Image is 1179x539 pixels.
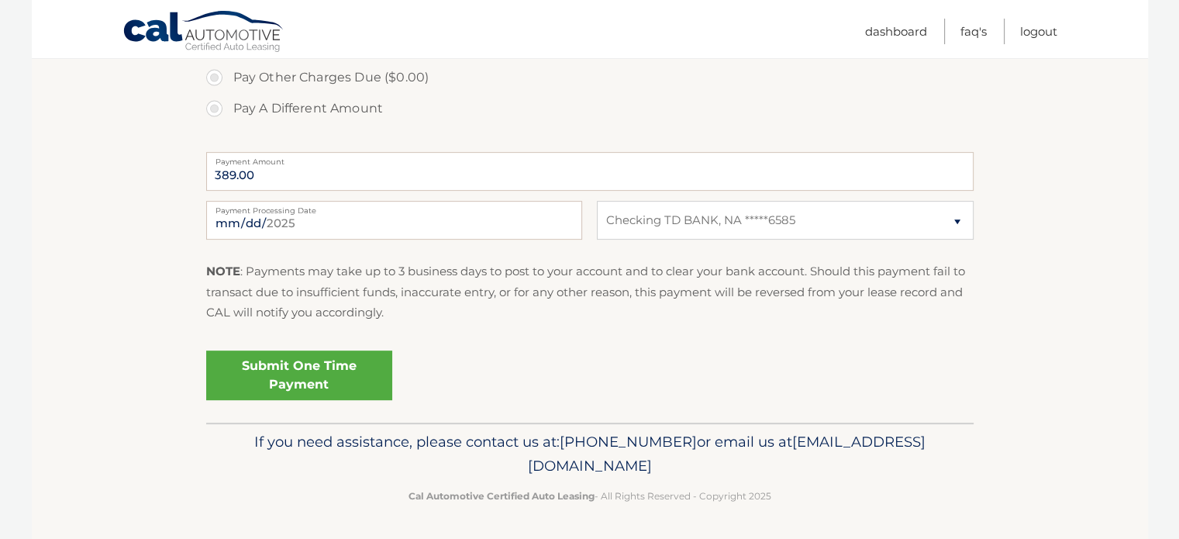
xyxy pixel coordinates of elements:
p: - All Rights Reserved - Copyright 2025 [216,488,964,504]
a: Dashboard [865,19,927,44]
a: Submit One Time Payment [206,351,392,400]
input: Payment Amount [206,152,974,191]
p: : Payments may take up to 3 business days to post to your account and to clear your bank account.... [206,261,974,323]
strong: Cal Automotive Certified Auto Leasing [409,490,595,502]
label: Pay Other Charges Due ($0.00) [206,62,974,93]
p: If you need assistance, please contact us at: or email us at [216,430,964,479]
a: FAQ's [960,19,987,44]
label: Pay A Different Amount [206,93,974,124]
label: Payment Processing Date [206,201,582,213]
label: Payment Amount [206,152,974,164]
strong: NOTE [206,264,240,278]
input: Payment Date [206,201,582,240]
a: Logout [1020,19,1057,44]
a: Cal Automotive [122,10,285,55]
span: [PHONE_NUMBER] [560,433,697,451]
